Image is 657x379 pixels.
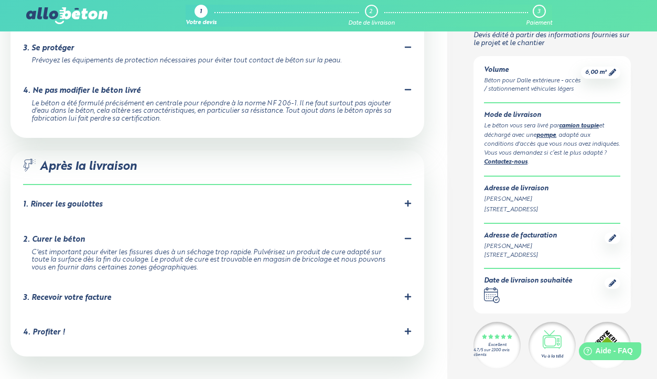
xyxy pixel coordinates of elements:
div: Vu à la télé [541,353,563,359]
div: 4.7/5 sur 2300 avis clients [473,348,521,357]
div: [PERSON_NAME] [484,194,620,203]
div: Prévoyez les équipements de protection nécessaires pour éviter tout contact de béton sur la peau. [31,57,399,65]
a: pompe [536,132,556,138]
div: Vous vous demandez si c’est le plus adapté ? . [484,149,620,167]
a: 1 Votre devis [186,5,217,27]
div: Volume [484,67,581,74]
div: 3. Recevoir votre facture [23,294,111,302]
div: Après la livraison [23,159,412,186]
a: 2 Date de livraison [348,5,395,27]
div: 1. Rincer les goulottes [23,200,102,209]
div: Date de livraison souhaitée [484,277,572,285]
p: Devis édité à partir des informations fournies sur le projet et le chantier [473,32,631,47]
div: 4. Ne pas modifier le béton livré [23,86,141,95]
a: 3 Paiement [526,5,552,27]
div: Excellent [488,343,507,348]
div: 4. Profiter ! [23,328,65,337]
div: Votre devis [186,20,217,27]
div: 3 [537,8,540,15]
div: Béton pour Dalle extérieure - accès / stationnement véhicules légers [484,76,581,94]
a: Contactez-nous [484,159,527,165]
div: Le béton vous sera livré par et déchargé avec une , adapté aux conditions d'accès que vous nous a... [484,122,620,149]
div: Paiement [526,20,552,27]
div: Le béton a été formulé précisément en centrale pour répondre à la norme NF 206-1. Il ne faut surt... [31,100,399,123]
div: C'est important pour éviter les fissures dues à un séchage trop rapide. Pulvérisez un produit de ... [31,249,399,272]
div: 2 [369,8,372,15]
div: 3. Se protéger [23,44,74,53]
a: camion toupie [559,123,599,129]
div: 2. Curer le béton [23,235,85,244]
img: allobéton [26,7,107,24]
div: 1 [200,9,202,16]
div: [PERSON_NAME] [484,242,557,251]
div: [STREET_ADDRESS] [484,205,620,214]
div: Date de livraison [348,20,395,27]
div: Mode de livraison [484,112,620,120]
iframe: Help widget launcher [564,338,645,367]
div: [STREET_ADDRESS] [484,251,557,259]
div: Adresse de livraison [484,185,620,193]
div: Adresse de facturation [484,232,557,240]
